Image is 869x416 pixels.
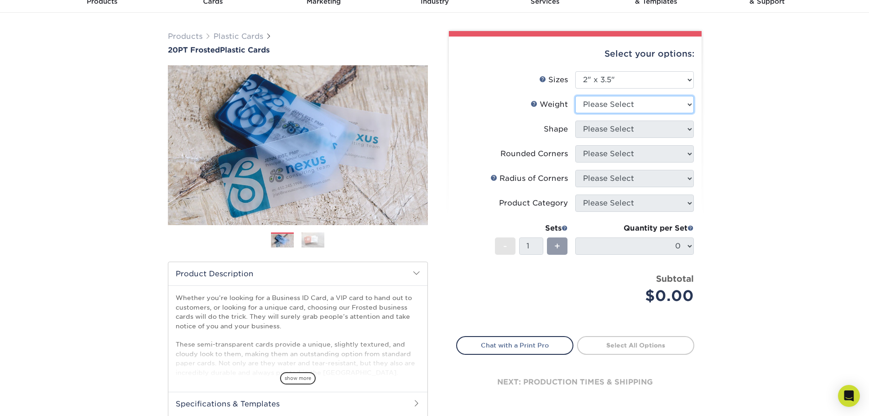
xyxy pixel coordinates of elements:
[168,46,428,54] h1: Plastic Cards
[575,223,694,234] div: Quantity per Set
[499,198,568,209] div: Product Category
[531,99,568,110] div: Weight
[456,37,694,71] div: Select your options:
[168,32,203,41] a: Products
[495,223,568,234] div: Sets
[490,173,568,184] div: Radius of Corners
[582,285,694,307] div: $0.00
[503,239,507,253] span: -
[500,148,568,159] div: Rounded Corners
[271,233,294,249] img: Plastic Cards 01
[302,232,324,248] img: Plastic Cards 02
[456,336,573,354] a: Chat with a Print Pro
[656,274,694,284] strong: Subtotal
[544,124,568,135] div: Shape
[168,55,428,235] img: 20PT Frosted 01
[577,336,694,354] a: Select All Options
[168,46,428,54] a: 20PT FrostedPlastic Cards
[554,239,560,253] span: +
[539,74,568,85] div: Sizes
[456,355,694,410] div: next: production times & shipping
[838,385,860,407] div: Open Intercom Messenger
[280,372,316,384] span: show more
[168,46,220,54] span: 20PT Frosted
[168,262,427,285] h2: Product Description
[213,32,263,41] a: Plastic Cards
[168,392,427,416] h2: Specifications & Templates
